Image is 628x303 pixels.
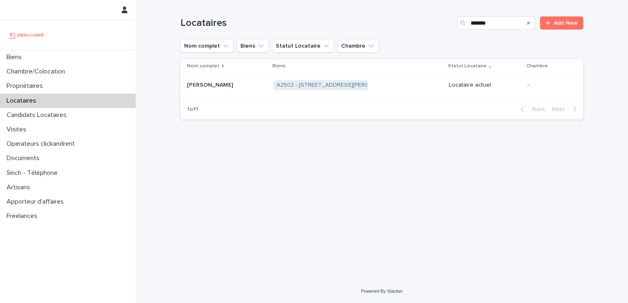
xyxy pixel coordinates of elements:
[3,169,64,177] p: Sinch - Téléphone
[3,140,81,148] p: Operateurs clickandrent
[3,97,43,105] p: Locataires
[3,82,49,90] p: Propriétaires
[448,62,487,71] p: Statut Locataire
[180,73,583,97] tr: [PERSON_NAME][PERSON_NAME] A2502 - [STREET_ADDRESS][PERSON_NAME] Locataire actuel-
[552,106,570,112] span: Next
[3,154,46,162] p: Documents
[548,106,583,113] button: Next
[180,17,454,29] h1: Locataires
[527,106,545,112] span: Back
[3,111,73,119] p: Candidats Locataires
[277,82,398,89] a: A2502 - [STREET_ADDRESS][PERSON_NAME]
[3,184,37,191] p: Artisans
[3,126,33,133] p: Visites
[457,16,535,30] input: Search
[3,198,70,206] p: Apporteur d'affaires
[180,39,233,53] button: Nom complet
[187,80,235,89] p: [PERSON_NAME]
[272,62,286,71] p: Biens
[272,39,334,53] button: Statut Locataire
[540,16,583,30] a: Add New
[180,99,205,119] p: 1 of 1
[337,39,379,53] button: Chambre
[3,68,72,76] p: Chambre/Colocation
[237,39,269,53] button: Biens
[3,53,28,61] p: Biens
[361,289,402,294] a: Powered By Stacker
[7,27,46,43] img: UCB0brd3T0yccxBKYDjQ
[187,62,219,71] p: Nom complet
[449,82,521,89] p: Locataire actuel
[554,20,578,26] span: Add New
[526,62,548,71] p: Chambre
[3,212,44,220] p: Freelances
[514,106,548,113] button: Back
[527,82,570,89] p: -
